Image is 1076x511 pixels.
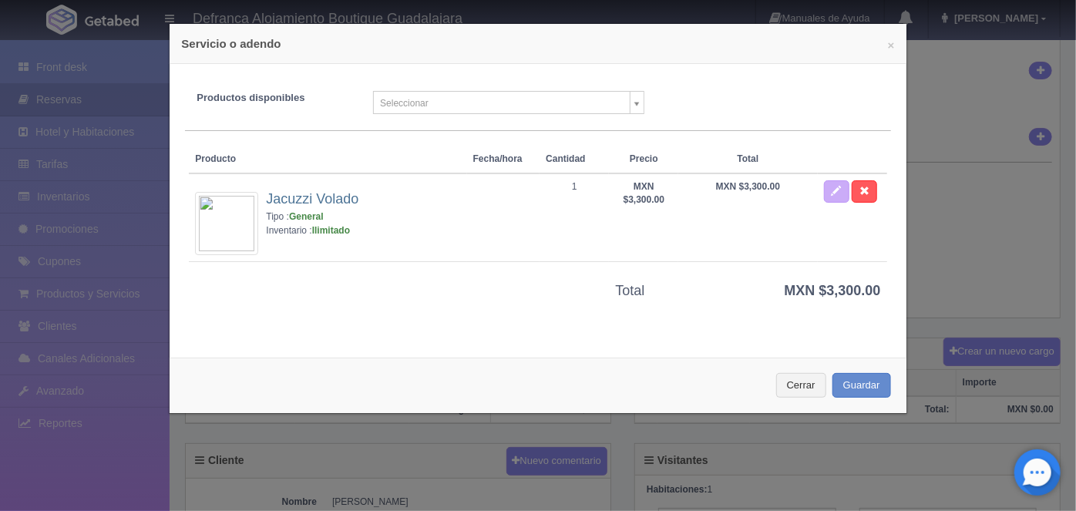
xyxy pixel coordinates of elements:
strong: General [289,211,324,222]
button: Guardar [832,373,891,398]
h3: Total [615,284,672,299]
span: Seleccionar [380,92,623,115]
div: Tipo : [266,210,460,224]
th: Fecha/hora [467,146,540,173]
strong: MXN $3,300.00 [785,283,881,298]
th: Total [678,146,817,173]
button: × [888,39,895,51]
strong: Ilimitado [312,225,350,236]
div: Inventario : [266,224,460,237]
th: Precio [609,146,678,173]
label: Productos disponibles [185,91,361,106]
th: Cantidad [540,146,609,173]
a: Jacuzzi Volado [266,191,358,207]
h4: Servicio o adendo [181,35,894,52]
td: 1 [540,173,609,262]
a: Seleccionar [373,91,644,114]
img: 72x72&text=Sin+imagen [199,196,254,251]
th: Producto [189,146,466,173]
strong: MXN $3,300.00 [716,181,780,192]
button: Cerrar [776,373,826,398]
strong: MXN $3,300.00 [624,181,664,205]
